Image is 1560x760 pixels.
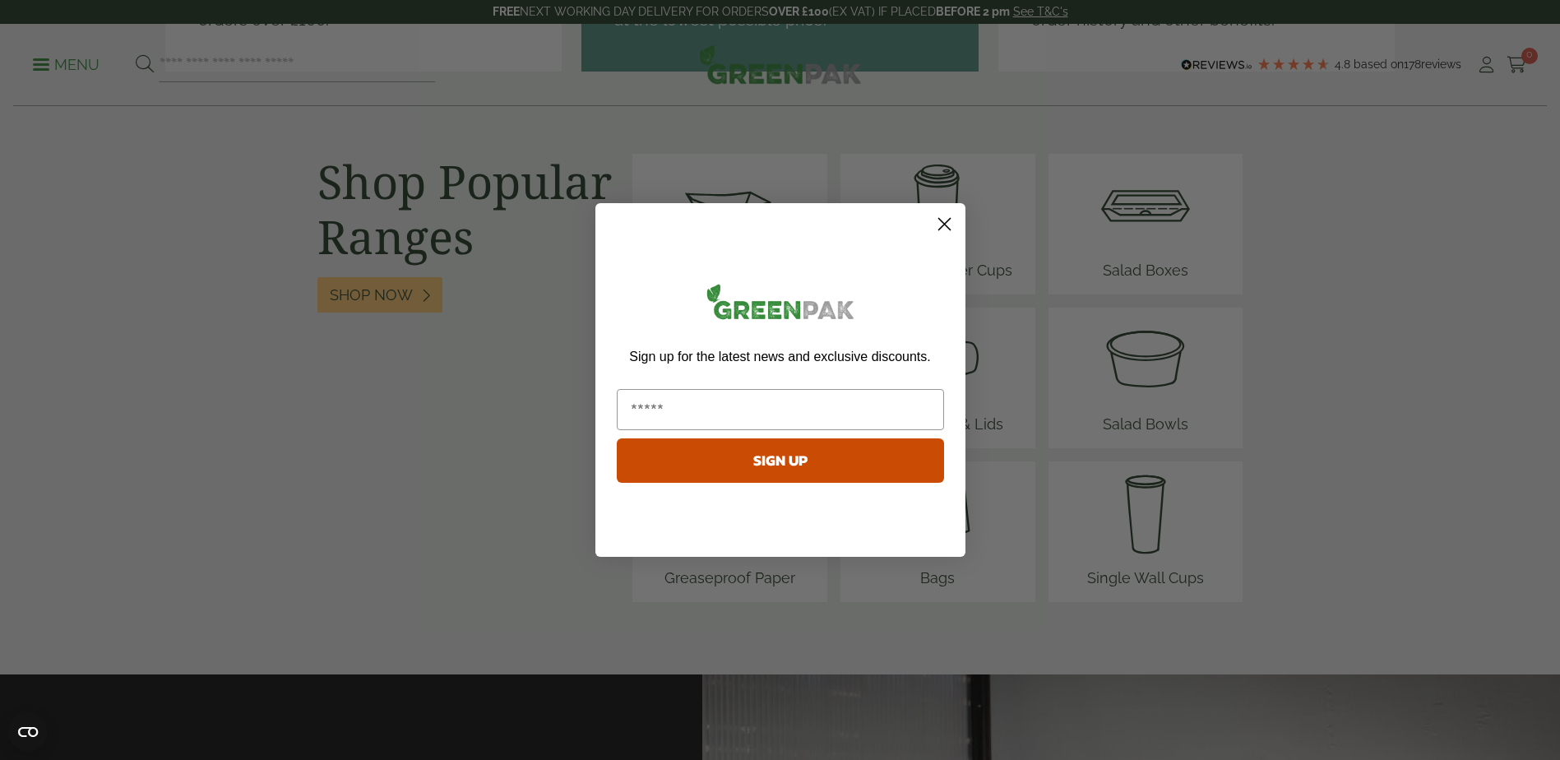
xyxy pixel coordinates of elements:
button: Open CMP widget [8,712,48,752]
button: Close dialog [930,210,959,239]
button: SIGN UP [617,438,944,483]
span: Sign up for the latest news and exclusive discounts. [629,350,930,364]
img: greenpak_logo [617,277,944,332]
input: Email [617,389,944,430]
